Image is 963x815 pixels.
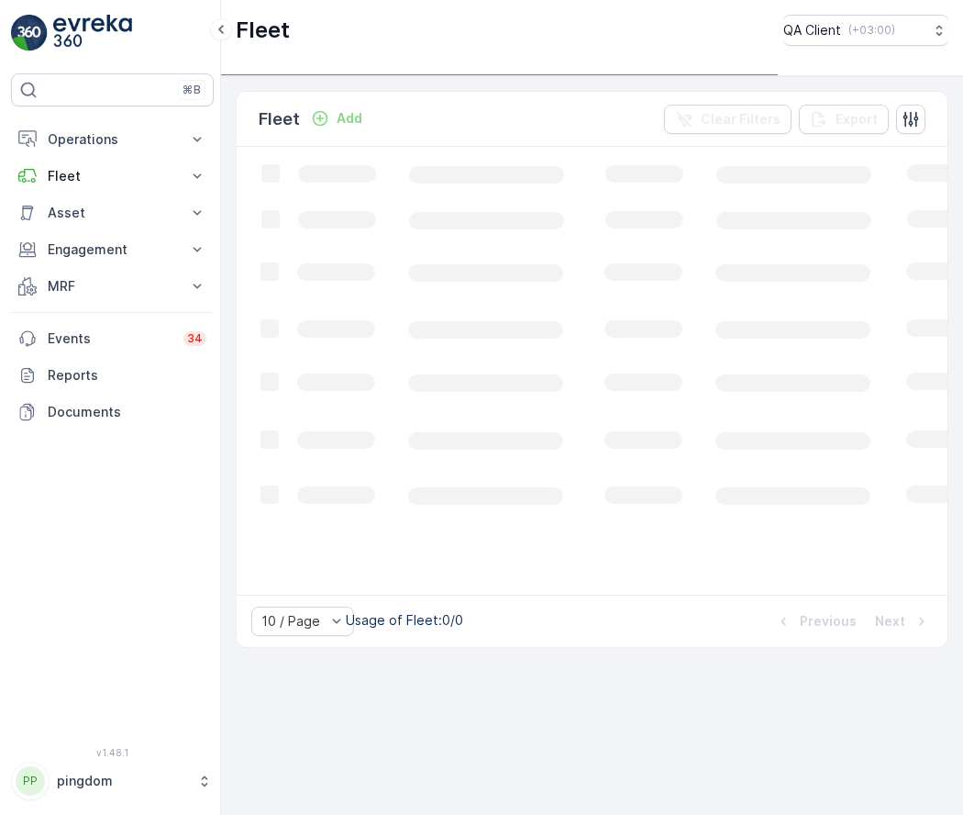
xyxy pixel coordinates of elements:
[48,366,206,385] p: Reports
[873,610,933,632] button: Next
[304,107,370,129] button: Add
[346,611,463,630] p: Usage of Fleet : 0/0
[11,747,214,758] span: v 1.48.1
[11,762,214,800] button: PPpingdom
[183,83,201,97] p: ⌘B
[11,320,214,357] a: Events34
[11,357,214,394] a: Reports
[800,612,857,631] p: Previous
[259,106,300,132] p: Fleet
[337,109,362,128] p: Add
[664,105,791,134] button: Clear Filters
[783,15,948,46] button: QA Client(+03:00)
[57,772,188,790] p: pingdom
[799,105,889,134] button: Export
[236,16,290,45] p: Fleet
[875,612,905,631] p: Next
[187,331,203,346] p: 34
[48,403,206,421] p: Documents
[53,15,132,51] img: logo_light-DOdMpM7g.png
[701,110,780,128] p: Clear Filters
[11,268,214,305] button: MRF
[11,231,214,268] button: Engagement
[11,195,214,231] button: Asset
[48,329,172,348] p: Events
[11,394,214,430] a: Documents
[11,121,214,158] button: Operations
[16,766,45,796] div: PP
[772,610,858,632] button: Previous
[48,277,177,296] p: MRF
[11,158,214,195] button: Fleet
[848,23,895,38] p: ( +03:00 )
[11,15,48,51] img: logo
[48,240,177,259] p: Engagement
[48,204,177,222] p: Asset
[48,130,177,149] p: Operations
[48,167,177,185] p: Fleet
[783,21,841,39] p: QA Client
[836,110,878,128] p: Export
